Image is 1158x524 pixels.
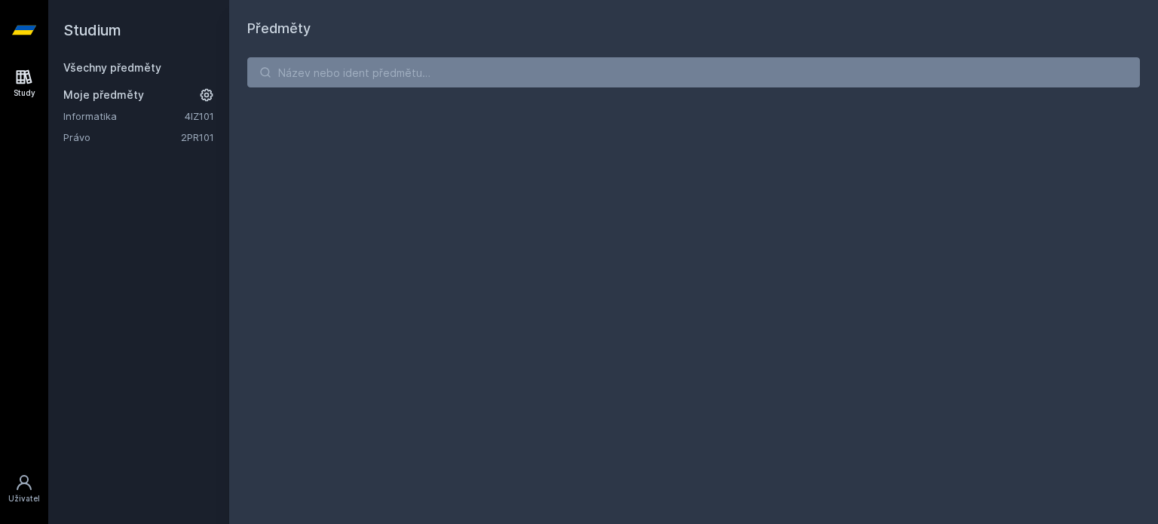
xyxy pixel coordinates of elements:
[14,87,35,99] div: Study
[181,131,214,143] a: 2PR101
[8,493,40,504] div: Uživatel
[63,130,181,145] a: Právo
[185,110,214,122] a: 4IZ101
[247,57,1140,87] input: Název nebo ident předmětu…
[247,18,1140,39] h1: Předměty
[63,61,161,74] a: Všechny předměty
[63,87,144,103] span: Moje předměty
[3,466,45,512] a: Uživatel
[3,60,45,106] a: Study
[63,109,185,124] a: Informatika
